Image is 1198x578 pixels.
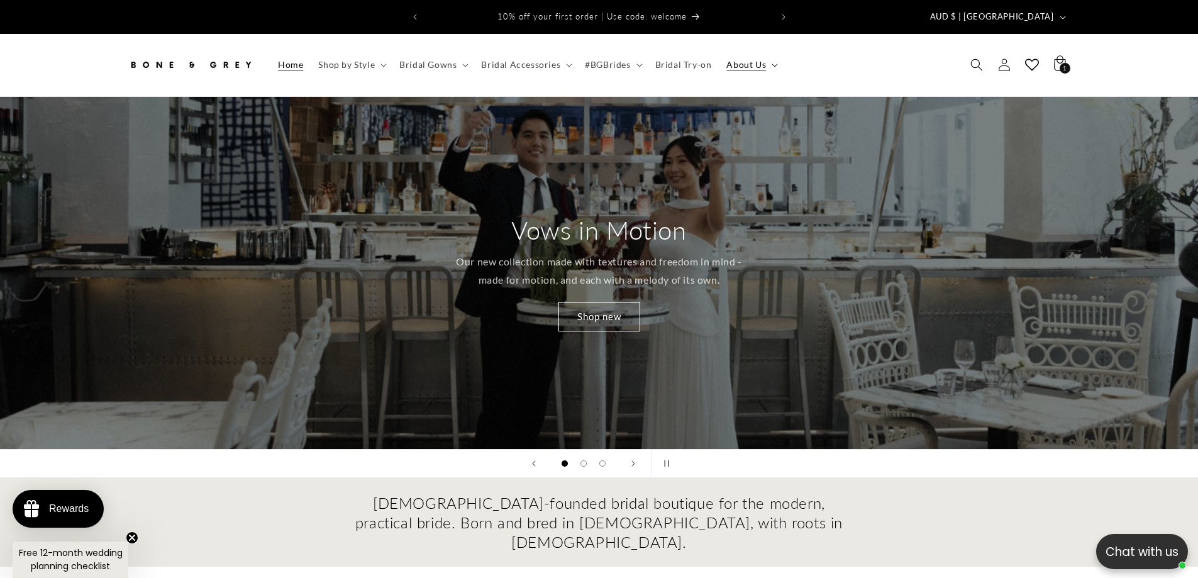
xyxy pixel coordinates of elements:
[354,493,845,552] h2: [DEMOGRAPHIC_DATA]-founded bridal boutique for the modern, practical bride. Born and bred in [DEM...
[1096,534,1188,569] button: Open chatbox
[619,450,647,477] button: Next slide
[497,11,687,21] span: 10% off your first order | Use code: welcome
[574,454,593,473] button: Load slide 2 of 3
[401,5,429,29] button: Previous announcement
[126,531,138,544] button: Close teaser
[270,52,311,78] a: Home
[1063,63,1067,74] span: 1
[930,11,1054,23] span: AUD $ | [GEOGRAPHIC_DATA]
[593,454,612,473] button: Load slide 3 of 3
[128,51,253,79] img: Bone and Grey Bridal
[555,454,574,473] button: Load slide 1 of 3
[474,52,577,78] summary: Bridal Accessories
[719,52,783,78] summary: About Us
[511,214,686,247] h2: Vows in Motion
[19,547,123,572] span: Free 12-month wedding planning checklist
[923,5,1071,29] button: AUD $ | [GEOGRAPHIC_DATA]
[726,59,766,70] span: About Us
[651,450,679,477] button: Pause slideshow
[481,59,560,70] span: Bridal Accessories
[963,51,990,79] summary: Search
[648,52,719,78] a: Bridal Try-on
[49,503,89,514] div: Rewards
[450,253,748,289] p: Our new collection made with textures and freedom in mind - made for motion, and each with a melo...
[311,52,392,78] summary: Shop by Style
[585,59,630,70] span: #BGBrides
[520,450,548,477] button: Previous slide
[123,47,258,84] a: Bone and Grey Bridal
[399,59,457,70] span: Bridal Gowns
[655,59,712,70] span: Bridal Try-on
[392,52,474,78] summary: Bridal Gowns
[13,542,128,578] div: Free 12-month wedding planning checklistClose teaser
[278,59,303,70] span: Home
[558,302,640,331] a: Shop new
[770,5,797,29] button: Next announcement
[318,59,375,70] span: Shop by Style
[1096,543,1188,561] p: Chat with us
[577,52,647,78] summary: #BGBrides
